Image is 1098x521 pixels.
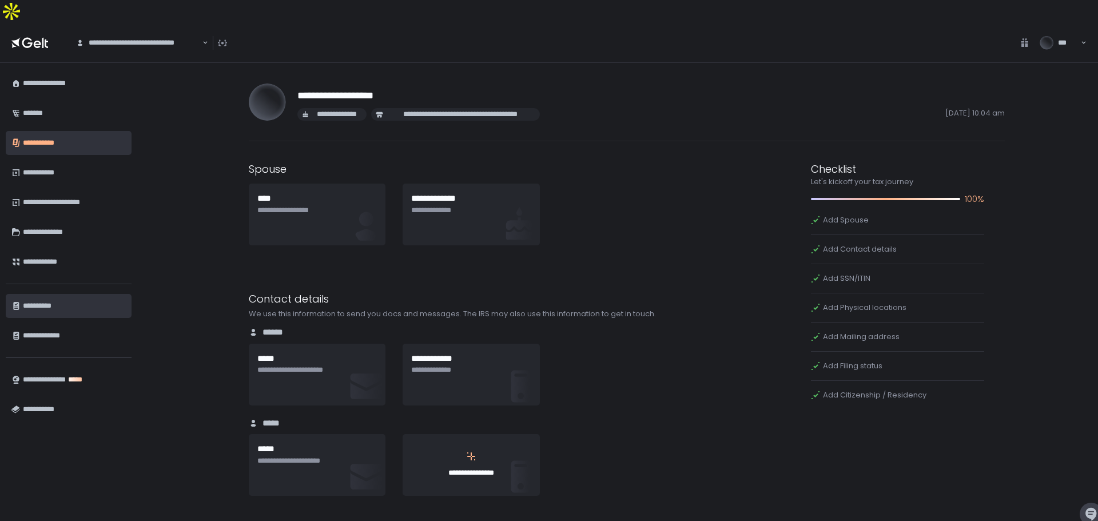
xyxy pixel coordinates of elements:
span: [DATE] 10:04 am [544,108,1005,121]
div: Contact details [249,291,696,307]
div: Spouse [249,161,696,177]
div: Checklist [811,161,985,177]
div: Let's kickoff your tax journey [811,177,985,187]
span: Add Contact details [823,244,897,254]
span: Add Mailing address [823,332,900,342]
span: Add SSN/ITIN [823,273,870,284]
div: We use this information to send you docs and messages. The IRS may also use this information to g... [249,309,696,319]
span: Add Citizenship / Residency [823,390,926,400]
span: Add Spouse [823,215,869,225]
span: Add Physical locations [823,303,906,313]
div: Search for option [69,31,208,55]
span: 100% [965,193,984,206]
span: Add Filing status [823,361,882,371]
